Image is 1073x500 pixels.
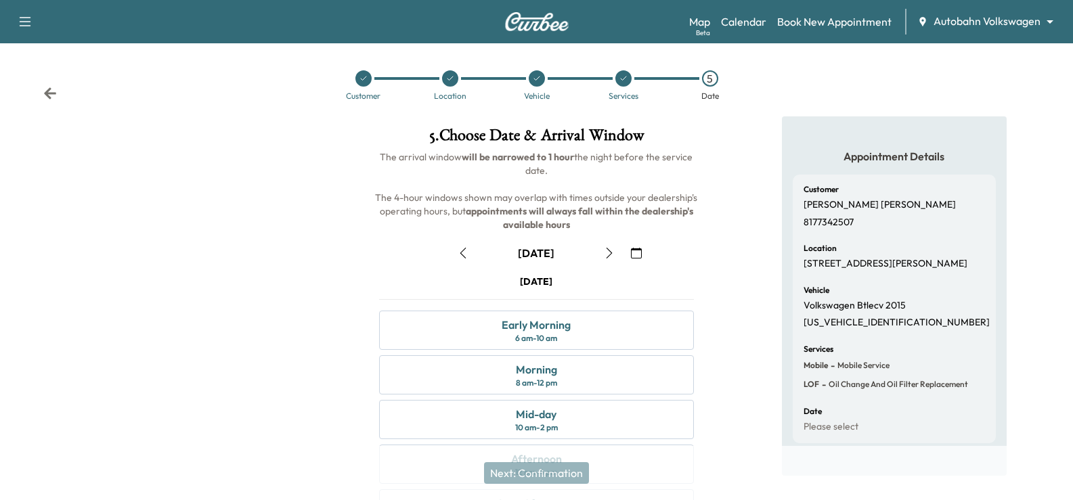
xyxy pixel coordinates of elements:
a: Calendar [721,14,766,30]
p: [PERSON_NAME] [PERSON_NAME] [804,199,956,211]
p: 8177342507 [804,217,854,229]
div: Mid-day [516,406,556,422]
span: The arrival window the night before the service date. The 4-hour windows shown may overlap with t... [375,151,699,231]
div: Customer [346,92,380,100]
h6: Vehicle [804,286,829,294]
a: MapBeta [689,14,710,30]
div: 5 [702,70,718,87]
span: Mobile Service [835,360,890,371]
h6: Location [804,244,837,252]
span: Autobahn Volkswagen [934,14,1041,29]
div: 10 am - 2 pm [515,422,558,433]
h6: Date [804,407,822,415]
span: - [819,378,826,391]
h5: Appointment Details [793,149,996,164]
div: Date [701,92,719,100]
div: [DATE] [518,246,554,260]
div: [DATE] [520,275,552,288]
p: [US_VEHICLE_IDENTIFICATION_NUMBER] [804,317,990,329]
h1: 5 . Choose Date & Arrival Window [368,127,704,150]
div: Beta [696,28,710,38]
div: Back [43,87,57,100]
div: Location [434,92,466,100]
a: Book New Appointment [777,14,892,30]
div: 6 am - 10 am [515,333,557,344]
span: - [828,359,835,372]
div: Vehicle [524,92,550,100]
div: Services [609,92,638,100]
b: appointments will always fall within the dealership's available hours [466,205,695,231]
b: will be narrowed to 1 hour [462,151,574,163]
div: 8 am - 12 pm [516,378,557,388]
div: Morning [516,361,557,378]
p: [STREET_ADDRESS][PERSON_NAME] [804,258,967,270]
h6: Services [804,345,833,353]
p: Volkswagen Btlecv 2015 [804,300,906,312]
span: Mobile [804,360,828,371]
div: Early Morning [502,317,571,333]
img: Curbee Logo [504,12,569,31]
p: Please select [804,421,858,433]
span: LOF [804,379,819,390]
span: Oil Change and Oil Filter Replacement [826,379,968,390]
h6: Customer [804,185,839,194]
